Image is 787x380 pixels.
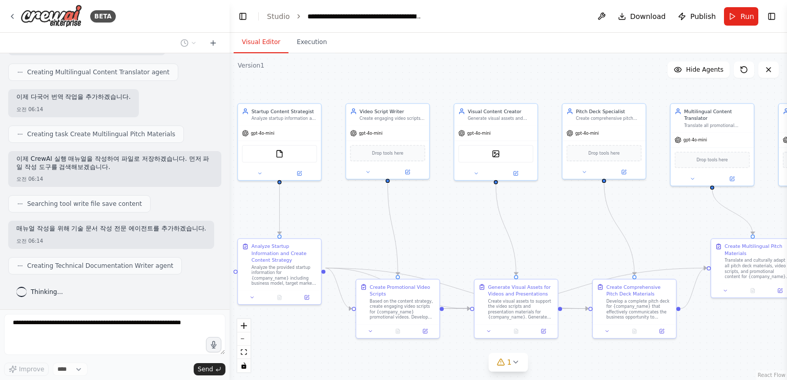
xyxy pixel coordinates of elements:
div: Analyze Startup Information and Create Content Strategy [252,243,317,264]
div: Translate all promotional materials and pitch deck content for {company_name} into multiple langu... [684,123,750,129]
div: Create comprehensive pitch deck materials for {company_name} including slide content, structure, ... [576,116,641,121]
span: Creating Technical Documentation Writer agent [27,262,173,270]
button: Start a new chat [205,37,221,49]
span: gpt-4o-mini [467,131,491,136]
div: Analyze the provided startup information for {company_name} including business model, target mark... [252,265,317,286]
button: toggle interactivity [237,359,251,372]
span: Drop tools here [372,150,403,156]
g: Edge from c5765876-c609-47b1-a8e8-b70b96a3d863 to 9b0e599f-f7a4-4dba-b6ad-530c39f44036 [680,265,707,312]
button: Hide Agents [668,61,730,78]
button: Improve [4,363,49,376]
button: Open in side panel [650,327,673,335]
div: Generate visual assets and design concepts for {company_name} promotional materials. Create compe... [468,116,533,121]
span: Thinking... [31,288,63,296]
span: Publish [690,11,716,22]
button: No output available [502,327,530,335]
p: 이제 CrewAI 실행 매뉴얼을 작성하여 파일로 저장하겠습니다. 먼저 파일 작성 도구를 검색해보겠습니다. [16,155,213,171]
div: Generate Visual Assets for Videos and PresentationsCreate visual assets to support the video scri... [474,279,558,339]
a: Studio [267,12,290,20]
div: Startup Content Strategist [252,108,317,115]
g: Edge from b44b2f00-6e62-4560-98c0-48b6c59100fb to 9b0e599f-f7a4-4dba-b6ad-530c39f44036 [444,265,707,312]
div: 오전 06:14 [16,175,213,183]
button: No output available [620,327,649,335]
span: Run [740,11,754,22]
div: React Flow controls [237,319,251,372]
div: Pitch Deck SpecialistCreate comprehensive pitch deck materials for {company_name} including slide... [562,103,646,179]
div: Create visual assets to support the video scripts and presentation materials for {company_name}. ... [488,299,554,320]
g: Edge from b68e725e-4a3b-45b6-a953-17929b72b35f to c5765876-c609-47b1-a8e8-b70b96a3d863 [600,182,638,275]
div: Create engaging video scripts for promotional videos based on {company_name} startup information.... [360,116,425,121]
div: Multilingual Content TranslatorTranslate all promotional materials and pitch deck content for {co... [670,103,754,186]
nav: breadcrumb [267,11,423,22]
span: Send [198,365,213,373]
div: Create Comprehensive Pitch Deck MaterialsDevelop a complete pitch deck for {company_name} that ef... [592,279,677,339]
g: Edge from 8c134c25-1c96-4514-a514-c2385b4aa842 to c5765876-c609-47b1-a8e8-b70b96a3d863 [325,265,588,312]
div: Create Promotional Video Scripts [370,284,436,297]
div: Startup Content StrategistAnalyze startup information and create a comprehensive content strategy... [237,103,322,181]
span: Drop tools here [696,157,728,163]
div: Analyze Startup Information and Create Content StrategyAnalyze the provided startup information f... [237,238,322,305]
div: 오전 06:14 [16,237,206,245]
img: Logo [20,5,82,28]
span: gpt-4o-mini [251,131,274,136]
div: Video Script Writer [360,108,425,115]
div: Visual Content CreatorGenerate visual assets and design concepts for {company_name} promotional m... [453,103,538,181]
button: Show right sidebar [764,9,779,24]
g: Edge from 2d5201fc-0f68-499d-a4f9-c177cdc2f249 to 8c134c25-1c96-4514-a514-c2385b4aa842 [276,184,283,235]
button: Publish [674,7,720,26]
div: Version 1 [238,61,264,70]
span: Download [630,11,666,22]
span: Creating Multilingual Content Translator agent [27,68,170,76]
button: Run [724,7,758,26]
button: Download [614,7,670,26]
span: Searching tool write file save content [27,200,142,208]
span: 1 [507,357,512,367]
div: BETA [90,10,116,23]
button: Hide left sidebar [236,9,250,24]
button: Open in side panel [713,175,751,183]
button: No output available [738,287,767,295]
button: No output available [383,327,412,335]
p: 매뉴얼 작성을 위해 기술 문서 작성 전문 에이전트를 추가하겠습니다. [16,225,206,233]
span: Drop tools here [588,150,619,156]
img: DallETool [492,150,500,158]
g: Edge from 2e6d6fb6-65eb-4af6-879a-5070c0c61b22 to 9b0e599f-f7a4-4dba-b6ad-530c39f44036 [709,189,756,235]
button: Open in side panel [496,170,535,178]
a: React Flow attribution [758,372,785,378]
button: Execution [288,32,335,53]
button: Switch to previous chat [176,37,201,49]
div: Generate Visual Assets for Videos and Presentations [488,284,554,297]
button: fit view [237,346,251,359]
button: Open in side panel [295,293,318,302]
g: Edge from 53ebd433-2253-444f-b55b-af4e43c59d8c to 918c0ba6-e830-44b5-a511-ff0435fd2e1f [492,184,520,275]
div: Develop a complete pitch deck for {company_name} that effectively communicates the business oppor... [606,299,672,320]
button: Open in side panel [532,327,555,335]
button: Click to speak your automation idea [206,337,221,352]
button: Open in side panel [388,168,427,176]
button: Open in side panel [280,170,319,178]
span: gpt-4o-mini [359,131,383,136]
div: Analyze startup information and create a comprehensive content strategy for promotional videos an... [252,116,317,121]
g: Edge from 8c134c25-1c96-4514-a514-c2385b4aa842 to b44b2f00-6e62-4560-98c0-48b6c59100fb [325,265,351,312]
img: FileReadTool [276,150,284,158]
span: gpt-4o-mini [575,131,599,136]
div: Video Script WriterCreate engaging video scripts for promotional videos based on {company_name} s... [345,103,430,179]
div: Create Promotional Video ScriptsBased on the content strategy, create engaging video scripts for ... [356,279,440,339]
button: Open in side panel [605,168,643,176]
button: Open in side panel [413,327,437,335]
div: Based on the content strategy, create engaging video scripts for {company_name} promotional video... [370,299,436,320]
button: Send [194,363,225,375]
span: Hide Agents [686,66,723,74]
div: Visual Content Creator [468,108,533,115]
span: gpt-4o-mini [684,137,707,143]
span: Creating task Create Multilingual Pitch Materials [27,130,175,138]
g: Edge from 918c0ba6-e830-44b5-a511-ff0435fd2e1f to c5765876-c609-47b1-a8e8-b70b96a3d863 [562,305,588,312]
button: 1 [489,353,528,372]
div: 오전 06:14 [16,105,131,113]
button: zoom out [237,332,251,346]
div: Pitch Deck Specialist [576,108,641,115]
g: Edge from 341f9681-1b8c-467e-a043-4b7ee2dbb1df to b44b2f00-6e62-4560-98c0-48b6c59100fb [384,182,401,275]
p: 이제 다국어 번역 작업을 추가하겠습니다. [16,93,131,101]
button: Visual Editor [234,32,288,53]
div: Create Comprehensive Pitch Deck Materials [606,284,672,297]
